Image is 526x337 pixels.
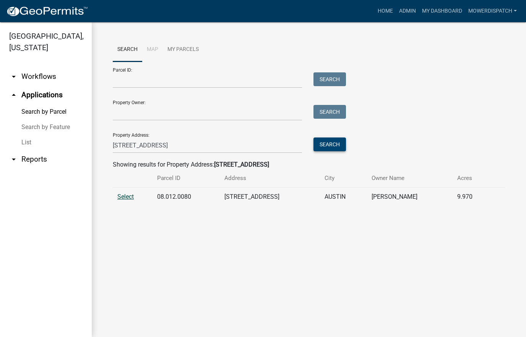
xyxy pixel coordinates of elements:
[453,169,491,187] th: Acres
[163,38,203,62] a: My Parcels
[313,137,346,151] button: Search
[320,169,367,187] th: City
[419,4,465,18] a: My Dashboard
[465,4,520,18] a: MowerDispatch
[313,105,346,119] button: Search
[313,72,346,86] button: Search
[396,4,419,18] a: Admin
[9,155,18,164] i: arrow_drop_down
[117,193,134,200] a: Select
[153,169,220,187] th: Parcel ID
[214,161,269,168] strong: [STREET_ADDRESS]
[220,188,320,206] td: [STREET_ADDRESS]
[375,4,396,18] a: Home
[113,38,142,62] a: Search
[453,188,491,206] td: 9.970
[9,72,18,81] i: arrow_drop_down
[367,169,453,187] th: Owner Name
[153,188,220,206] td: 08.012.0080
[367,188,453,206] td: [PERSON_NAME]
[113,160,505,169] div: Showing results for Property Address:
[220,169,320,187] th: Address
[9,90,18,100] i: arrow_drop_up
[320,188,367,206] td: AUSTIN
